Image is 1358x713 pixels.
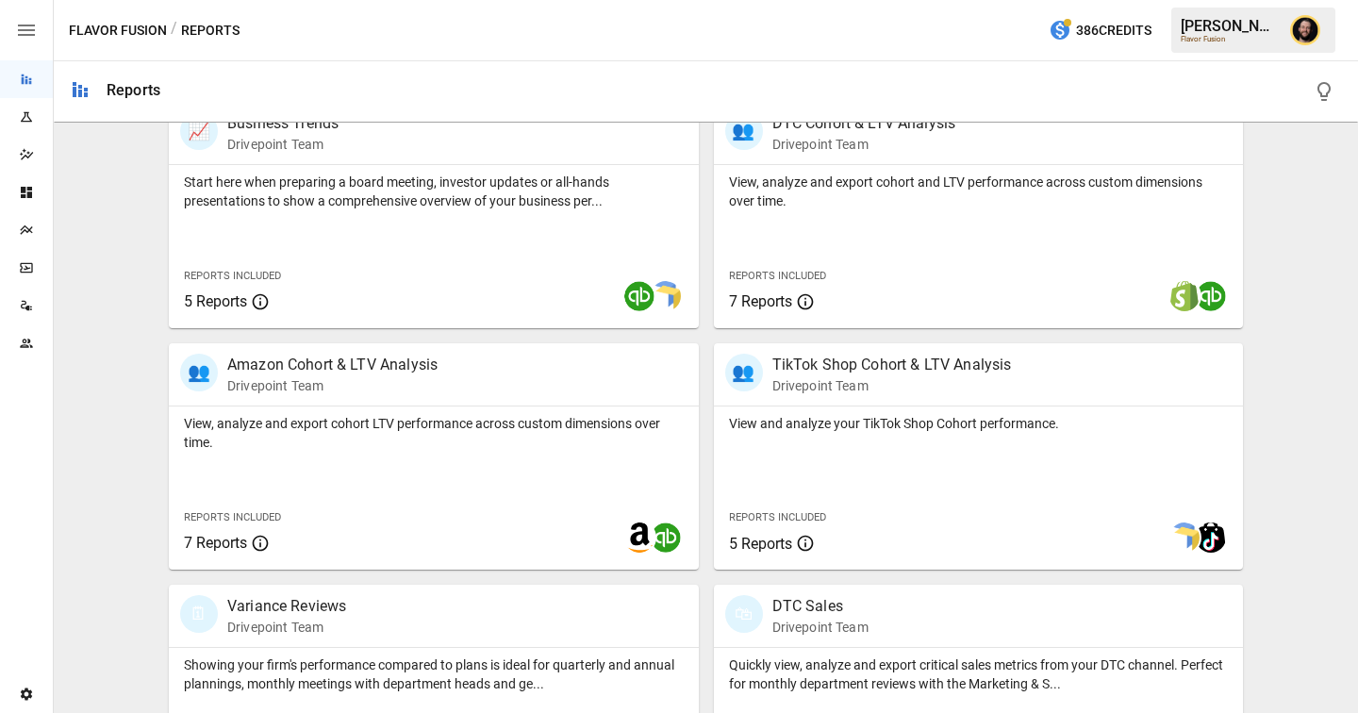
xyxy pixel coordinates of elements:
p: Drivepoint Team [227,618,346,637]
div: 👥 [725,112,763,150]
div: 🛍 [725,595,763,633]
img: smart model [651,281,681,311]
p: View and analyze your TikTok Shop Cohort performance. [729,414,1229,433]
img: amazon [624,522,654,553]
p: TikTok Shop Cohort & LTV Analysis [772,354,1012,376]
div: / [171,19,177,42]
div: 👥 [725,354,763,391]
p: DTC Sales [772,595,869,618]
span: Reports Included [184,270,281,282]
button: Ciaran Nugent [1279,4,1332,57]
span: 7 Reports [184,534,247,552]
span: Reports Included [729,270,826,282]
p: Quickly view, analyze and export critical sales metrics from your DTC channel. Perfect for monthl... [729,655,1229,693]
span: 386 Credits [1076,19,1151,42]
span: Reports Included [184,511,281,523]
p: DTC Cohort & LTV Analysis [772,112,956,135]
p: Drivepoint Team [227,135,339,154]
p: Drivepoint Team [772,135,956,154]
p: Business Trends [227,112,339,135]
p: View, analyze and export cohort LTV performance across custom dimensions over time. [184,414,684,452]
div: Flavor Fusion [1181,35,1279,43]
img: Ciaran Nugent [1290,15,1320,45]
div: 🗓 [180,595,218,633]
p: Variance Reviews [227,595,346,618]
span: 7 Reports [729,292,792,310]
p: Drivepoint Team [772,618,869,637]
img: tiktok [1196,522,1226,553]
p: Drivepoint Team [772,376,1012,395]
p: Showing your firm's performance compared to plans is ideal for quarterly and annual plannings, mo... [184,655,684,693]
div: [PERSON_NAME] [1181,17,1279,35]
span: 5 Reports [729,535,792,553]
img: quickbooks [1196,281,1226,311]
p: Start here when preparing a board meeting, investor updates or all-hands presentations to show a ... [184,173,684,210]
button: 386Credits [1041,13,1159,48]
div: 📈 [180,112,218,150]
p: Drivepoint Team [227,376,438,395]
img: smart model [1169,522,1200,553]
img: quickbooks [624,281,654,311]
span: 5 Reports [184,292,247,310]
img: quickbooks [651,522,681,553]
div: 👥 [180,354,218,391]
p: View, analyze and export cohort and LTV performance across custom dimensions over time. [729,173,1229,210]
img: shopify [1169,281,1200,311]
p: Amazon Cohort & LTV Analysis [227,354,438,376]
div: Reports [107,81,160,99]
button: Flavor Fusion [69,19,167,42]
span: Reports Included [729,511,826,523]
